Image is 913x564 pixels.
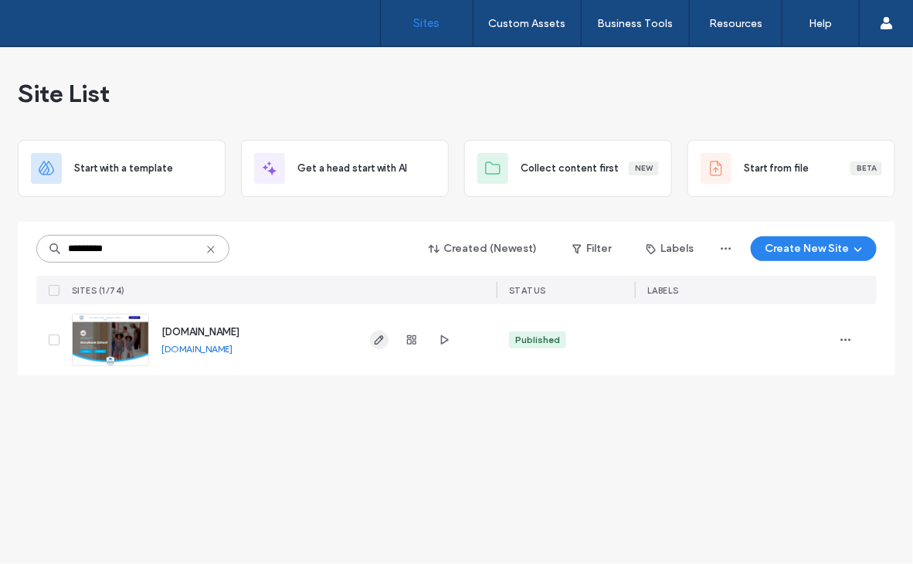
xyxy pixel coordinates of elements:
span: SITES (1/74) [72,285,125,296]
span: Start with a template [74,161,173,176]
button: Labels [633,236,708,261]
div: Start with a template [18,140,226,197]
a: [DOMAIN_NAME] [161,343,232,355]
button: Created (Newest) [416,236,551,261]
span: LABELS [647,285,679,296]
button: Filter [557,236,626,261]
label: Business Tools [598,17,674,30]
span: Collect content first [521,161,619,176]
span: Help [35,11,66,25]
span: Start from file [744,161,809,176]
label: Custom Assets [489,17,566,30]
div: Get a head start with AI [241,140,449,197]
div: Collect content firstNew [464,140,672,197]
span: Site List [18,78,110,109]
label: Resources [709,17,762,30]
label: Help [809,17,833,30]
div: Start from fileBeta [687,140,895,197]
button: Create New Site [751,236,877,261]
div: Published [515,333,560,347]
span: Get a head start with AI [297,161,407,176]
div: New [629,161,659,175]
label: Sites [414,16,440,30]
div: Beta [850,161,882,175]
a: [DOMAIN_NAME] [161,326,239,338]
span: STATUS [509,285,546,296]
